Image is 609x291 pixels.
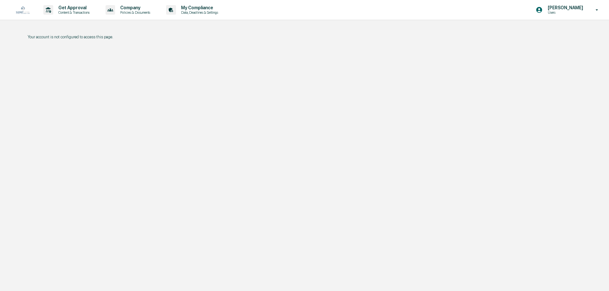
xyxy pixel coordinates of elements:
[115,10,153,15] p: Policies & Documents
[543,5,586,10] p: [PERSON_NAME]
[53,5,93,10] p: Get Approval
[543,10,586,15] p: Users
[53,10,93,15] p: Content & Transactions
[28,34,576,39] p: Your account is not configured to access this page.
[176,10,221,15] p: Data, Deadlines & Settings
[176,5,221,10] p: My Compliance
[15,5,31,15] img: logo
[115,5,153,10] p: Company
